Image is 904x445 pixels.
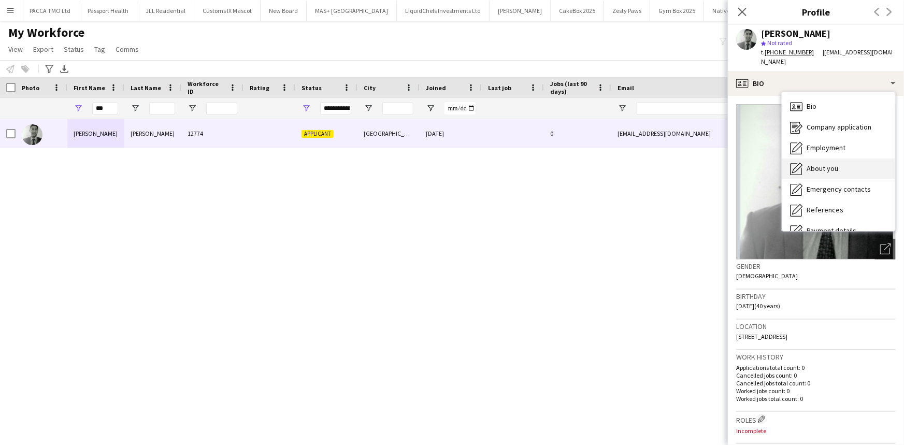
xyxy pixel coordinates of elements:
div: Bio [728,71,904,96]
span: Status [64,45,84,54]
span: Last job [488,84,511,92]
span: Tag [94,45,105,54]
span: City [364,84,376,92]
button: New Board [261,1,307,21]
div: 0 [544,119,611,148]
a: Export [29,42,58,56]
a: View [4,42,27,56]
button: Passport Health [79,1,137,21]
span: Company application [807,122,871,132]
span: Comms [116,45,139,54]
p: Applications total count: 0 [736,364,896,371]
span: [DEMOGRAPHIC_DATA] [736,272,798,280]
a: Status [60,42,88,56]
input: Workforce ID Filter Input [206,102,237,114]
div: [GEOGRAPHIC_DATA] [357,119,420,148]
span: View [8,45,23,54]
span: Jobs (last 90 days) [550,80,593,95]
div: About you [782,159,895,179]
span: About you [807,164,838,173]
input: Joined Filter Input [444,102,476,114]
span: Emergency contacts [807,184,871,194]
button: MAS+ [GEOGRAPHIC_DATA] [307,1,397,21]
span: Bio [807,102,816,111]
span: Applicant [302,130,334,138]
div: [PERSON_NAME] [67,119,124,148]
h3: Gender [736,262,896,271]
button: JLL Residential [137,1,194,21]
span: Rating [250,84,269,92]
input: Email Filter Input [636,102,812,114]
div: t. [761,48,823,57]
div: Open photos pop-in [875,239,896,260]
app-action-btn: Advanced filters [43,63,55,75]
span: Email [618,84,634,92]
span: [DATE] (40 years) [736,302,780,310]
input: Last Name Filter Input [149,102,175,114]
span: Last Name [131,84,161,92]
span: Export [33,45,53,54]
button: Open Filter Menu [618,104,627,113]
p: Cancelled jobs count: 0 [736,371,896,379]
app-action-btn: Export XLSX [58,63,70,75]
p: Incomplete [736,427,896,435]
span: References [807,205,843,214]
button: Open Filter Menu [74,104,83,113]
p: Worked jobs total count: 0 [736,395,896,403]
span: | [EMAIL_ADDRESS][DOMAIN_NAME] [761,48,893,65]
button: CakeBox 2025 [551,1,604,21]
span: Payment details [807,226,856,235]
a: Comms [111,42,143,56]
span: Employment [807,143,845,152]
input: City Filter Input [382,102,413,114]
span: Status [302,84,322,92]
span: Not rated [767,39,792,47]
input: First Name Filter Input [92,102,118,114]
button: Open Filter Menu [302,104,311,113]
img: Dasaratha Raj VITHI VEERAN [22,124,42,145]
div: Company application [782,117,895,138]
a: Tag [90,42,109,56]
a: [PHONE_NUMBER] [765,48,823,56]
button: Gym Box 2025 [650,1,704,21]
span: Photo [22,84,39,92]
button: Zesty Paws [604,1,650,21]
span: Workforce ID [188,80,225,95]
div: Emergency contacts [782,179,895,200]
div: Employment [782,138,895,159]
h3: Profile [728,5,904,19]
div: References [782,200,895,221]
div: Payment details [782,221,895,241]
div: [PERSON_NAME] [124,119,181,148]
button: Open Filter Menu [426,104,435,113]
button: Open Filter Menu [131,104,140,113]
img: Crew avatar or photo [736,104,896,260]
div: [DATE] [420,119,482,148]
div: [EMAIL_ADDRESS][DOMAIN_NAME] [611,119,819,148]
h3: Work history [736,352,896,362]
span: Joined [426,84,446,92]
button: Customs IX Mascot [194,1,261,21]
button: [PERSON_NAME] [490,1,551,21]
h3: Location [736,322,896,331]
div: 12774 [181,119,243,148]
h3: Birthday [736,292,896,301]
button: LiquidChefs Investments Ltd [397,1,490,21]
span: [STREET_ADDRESS] [736,333,787,340]
div: Bio [782,96,895,117]
h3: Roles [736,414,896,425]
button: Open Filter Menu [188,104,197,113]
button: Native Communities Event Staff [704,1,806,21]
button: Open Filter Menu [364,104,373,113]
div: [PERSON_NAME] [761,29,830,38]
span: First Name [74,84,105,92]
p: Cancelled jobs total count: 0 [736,379,896,387]
p: Worked jobs count: 0 [736,387,896,395]
span: My Workforce [8,25,84,40]
button: PACCA TMO Ltd [21,1,79,21]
